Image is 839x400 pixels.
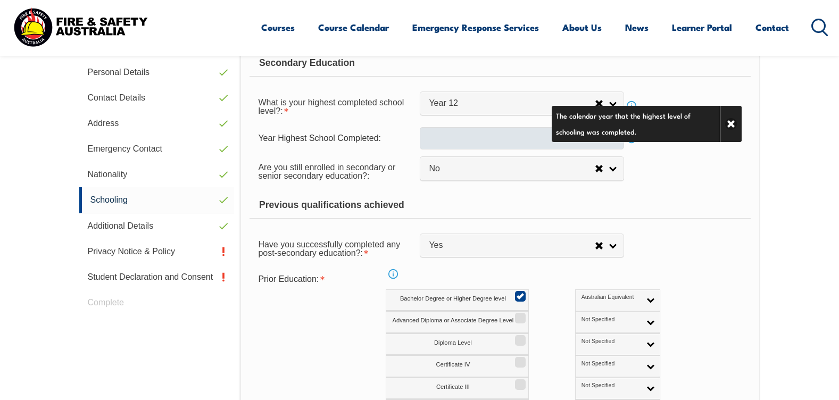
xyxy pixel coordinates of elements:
a: Schooling [79,187,235,213]
span: Not Specified [582,382,641,389]
span: Not Specified [582,316,641,323]
a: Info [624,98,639,113]
label: Certificate IV [386,355,529,377]
a: Personal Details [79,60,235,85]
span: Year 12 [429,98,595,109]
span: Have you successfully completed any post-secondary education?: [258,240,400,257]
a: Emergency Contact [79,136,235,162]
a: Contact Details [79,85,235,111]
a: Close [720,106,742,142]
input: YYYY [420,127,624,149]
div: Secondary Education [250,50,750,77]
a: Additional Details [79,213,235,239]
a: Info [624,131,639,146]
div: Have you successfully completed any post-secondary education? is required. [250,233,420,263]
div: What is your highest completed school level? is required. [250,91,420,121]
a: Course Calendar [318,13,389,41]
span: Yes [429,240,595,251]
a: Info [386,266,401,281]
a: Emergency Response Services [412,13,539,41]
label: Diploma Level [386,334,529,355]
a: Courses [261,13,295,41]
div: Prior Education is required. [250,269,420,289]
span: What is your highest completed school level?: [258,98,404,115]
a: News [625,13,649,41]
a: About Us [562,13,602,41]
a: Learner Portal [672,13,732,41]
span: Not Specified [582,338,641,345]
a: Privacy Notice & Policy [79,239,235,264]
label: Advanced Diploma or Associate Degree Level [386,311,529,333]
label: Bachelor Degree or Higher Degree level [386,289,529,311]
span: Not Specified [582,360,641,368]
a: Nationality [79,162,235,187]
a: Contact [755,13,789,41]
div: Year Highest School Completed: [250,128,420,148]
span: Are you still enrolled in secondary or senior secondary education?: [258,163,395,180]
span: No [429,163,595,174]
label: Certificate III [386,378,529,399]
a: Student Declaration and Consent [79,264,235,290]
a: Address [79,111,235,136]
span: Australian Equivalent [582,294,641,301]
div: Previous qualifications achieved [250,192,750,219]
